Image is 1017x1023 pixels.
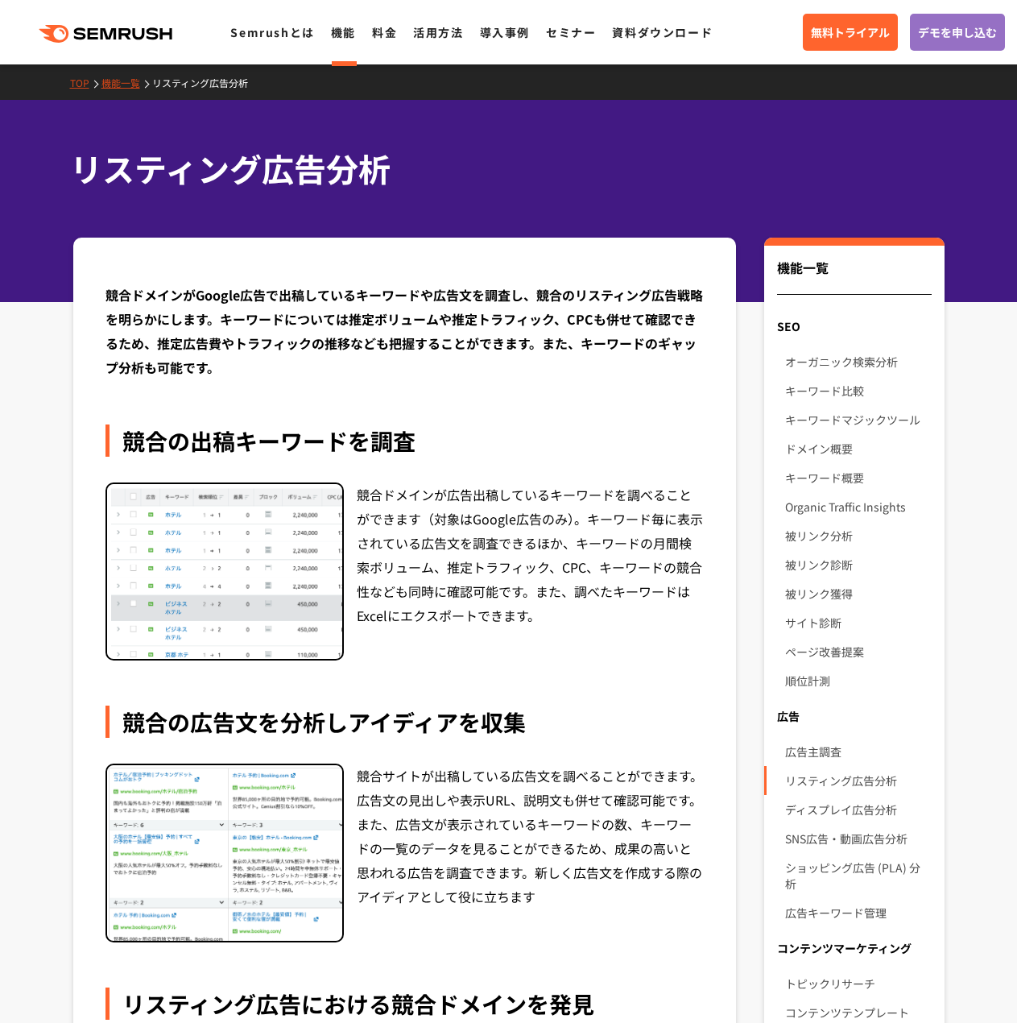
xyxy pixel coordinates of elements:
[331,24,356,40] a: 機能
[785,737,931,766] a: 広告主調査
[70,145,932,193] h1: リスティング広告分析
[777,258,931,295] div: 機能一覧
[372,24,397,40] a: 料金
[811,23,890,41] span: 無料トライアル
[107,484,342,660] img: リスティング広告分析 キーワード
[612,24,713,40] a: 資料ダウンロード
[357,483,705,661] div: 競合ドメインが広告出稿しているキーワードを調べることができます（対象はGoogle広告のみ）。キーワード毎に表示されている広告文を調査できるほか、キーワードの月間検索ボリューム、推定トラフィック...
[105,988,705,1020] div: リスティング広告における競合ドメインを発見
[785,550,931,579] a: 被リンク診断
[785,795,931,824] a: ディスプレイ広告分析
[764,934,944,963] div: コンテンツマーケティング
[785,463,931,492] a: キーワード概要
[785,405,931,434] a: キーワードマジックツール
[785,608,931,637] a: サイト診断
[785,434,931,463] a: ドメイン概要
[70,76,101,89] a: TOP
[357,764,705,942] div: 競合サイトが出稿している広告文を調べることができます。広告文の見出しや表示URL、説明文も併せて確認可能です。また、広告文が表示されているキーワードの数、キーワードの一覧のデータを見ることができ...
[764,312,944,341] div: SEO
[105,283,705,379] div: 競合ドメインがGoogle広告で出稿しているキーワードや広告文を調査し、競合のリスティング広告戦略を明らかにします。キーワードについては推定ボリュームや推定トラフィック、CPCも併せて確認できる...
[785,579,931,608] a: 被リンク獲得
[785,898,931,927] a: 広告キーワード管理
[105,706,705,738] div: 競合の広告文を分析しアイディアを収集
[230,24,314,40] a: Semrushとは
[785,853,931,898] a: ショッピング広告 (PLA) 分析
[764,702,944,731] div: 広告
[785,492,931,521] a: Organic Traffic Insights
[803,14,898,51] a: 無料トライアル
[480,24,530,40] a: 導入事例
[101,76,152,89] a: 機能一覧
[785,666,931,695] a: 順位計測
[413,24,463,40] a: 活用方法
[785,521,931,550] a: 被リンク分析
[105,425,705,457] div: 競合の出稿キーワードを調査
[107,765,342,941] img: リスティング広告分析 広告コピー
[785,766,931,795] a: リスティング広告分析
[918,23,997,41] span: デモを申し込む
[152,76,260,89] a: リスティング広告分析
[910,14,1005,51] a: デモを申し込む
[785,824,931,853] a: SNS広告・動画広告分析
[785,376,931,405] a: キーワード比較
[785,347,931,376] a: オーガニック検索分析
[546,24,596,40] a: セミナー
[785,969,931,998] a: トピックリサーチ
[785,637,931,666] a: ページ改善提案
